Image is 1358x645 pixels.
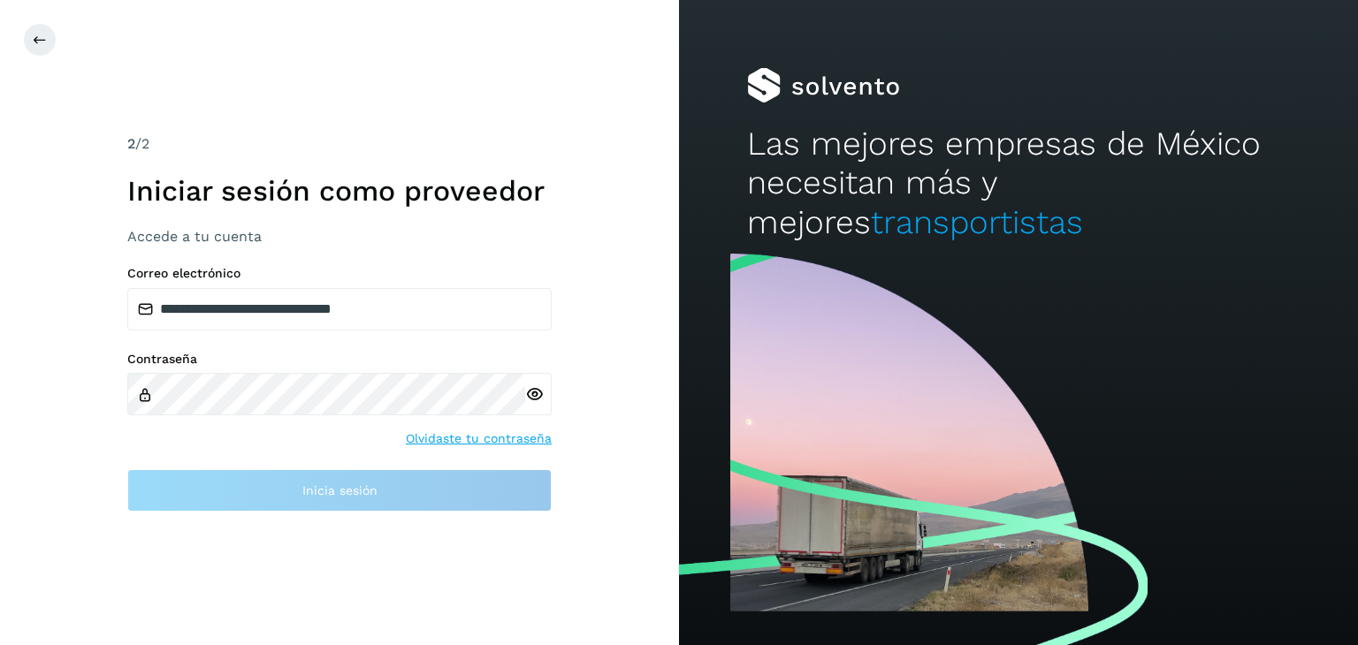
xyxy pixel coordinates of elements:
label: Correo electrónico [127,266,552,281]
span: transportistas [871,203,1083,241]
h3: Accede a tu cuenta [127,228,552,245]
label: Contraseña [127,352,552,367]
span: Inicia sesión [302,484,378,497]
div: /2 [127,133,552,155]
span: 2 [127,135,135,152]
a: Olvidaste tu contraseña [406,429,552,448]
h2: Las mejores empresas de México necesitan más y mejores [747,125,1290,242]
button: Inicia sesión [127,469,552,512]
h1: Iniciar sesión como proveedor [127,174,552,208]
